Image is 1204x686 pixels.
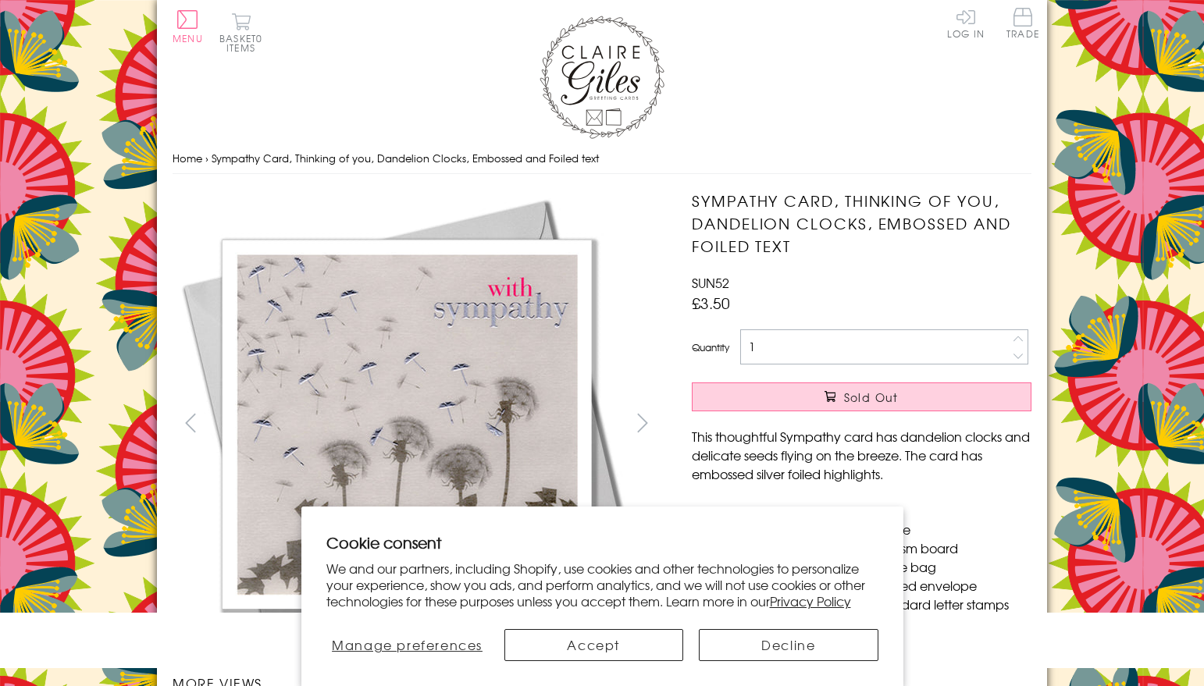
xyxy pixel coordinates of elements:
img: Sympathy Card, Thinking of you, Dandelion Clocks, Embossed and Foiled text [661,190,1129,658]
span: 0 items [226,31,262,55]
button: Basket0 items [219,12,262,52]
span: SUN52 [692,273,729,292]
button: Accept [504,629,683,661]
a: Trade [1006,8,1039,41]
span: Sympathy Card, Thinking of you, Dandelion Clocks, Embossed and Foiled text [212,151,599,165]
span: › [205,151,208,165]
span: Manage preferences [332,635,483,654]
span: Trade [1006,8,1039,38]
span: Sold Out [844,389,899,405]
button: Sold Out [692,382,1031,411]
button: prev [173,405,208,440]
button: Manage preferences [326,629,488,661]
h2: Cookie consent [326,531,878,553]
nav: breadcrumbs [173,143,1031,175]
button: Menu [173,10,203,43]
li: Dimensions: 150mm x 150mm [707,501,1031,520]
button: next [625,405,661,440]
a: Home [173,151,202,165]
img: Claire Giles Greetings Cards [540,16,664,139]
p: We and our partners, including Shopify, use cookies and other technologies to personalize your ex... [326,560,878,609]
img: Sympathy Card, Thinking of you, Dandelion Clocks, Embossed and Foiled text [173,190,641,658]
button: Decline [699,629,878,661]
span: £3.50 [692,292,730,314]
p: This thoughtful Sympathy card has dandelion clocks and delicate seeds flying on the breeze. The c... [692,427,1031,483]
a: Log In [947,8,985,38]
label: Quantity [692,340,729,354]
a: Privacy Policy [770,592,851,610]
h1: Sympathy Card, Thinking of you, Dandelion Clocks, Embossed and Foiled text [692,190,1031,257]
span: Menu [173,31,203,45]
